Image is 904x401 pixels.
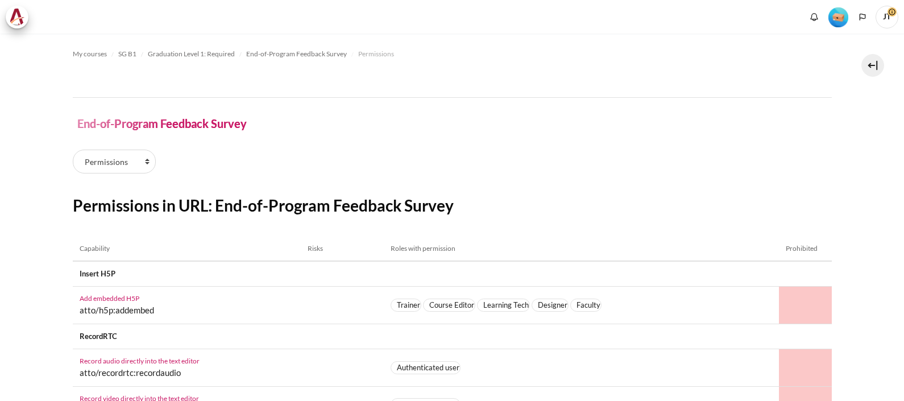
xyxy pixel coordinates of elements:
span: atto/recordrtc:recordaudio [80,366,295,379]
button: Languages [854,9,871,26]
a: Record audio directly into the text editor [80,357,200,365]
nav: Navigation bar [73,45,832,63]
img: Architeck [9,9,25,26]
a: SG B1 [118,47,136,61]
strong: RecordRTC [80,332,117,341]
strong: Insert H5P [80,269,115,278]
span: My courses [73,49,107,59]
a: Graduation Level 1: Required [148,47,235,61]
th: Prohibited [779,237,832,261]
span: SG B1 [118,49,136,59]
a: User menu [876,6,898,28]
span: JT [876,6,898,28]
span: Graduation Level 1: Required [148,49,235,59]
a: Architeck Architeck [6,6,34,28]
img: Level #1 [828,7,848,27]
div: Level #1 [828,6,848,27]
a: Level #1 [824,6,853,27]
th: Risks [301,237,384,261]
span: Designer [532,299,569,312]
span: Faculty [570,299,602,312]
div: Show notification window with no new notifications [806,9,823,26]
span: Trainer [391,299,421,312]
span: Learning Tech [477,299,530,312]
span: Course Editor [423,299,475,312]
span: End-of-Program Feedback Survey [246,49,347,59]
span: atto/h5p:addembed [80,304,295,317]
th: Roles with permission [384,237,779,261]
a: Permissions [358,47,394,61]
a: Add embedded H5P [80,294,139,303]
h4: End-of-Program Feedback Survey [77,115,247,132]
span: Authenticated user [391,361,461,375]
th: Capability [73,237,301,261]
h2: Permissions in URL: End-of-Program Feedback Survey [73,195,832,216]
a: End-of-Program Feedback Survey [246,47,347,61]
span: Permissions [358,49,394,59]
a: My courses [73,47,107,61]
